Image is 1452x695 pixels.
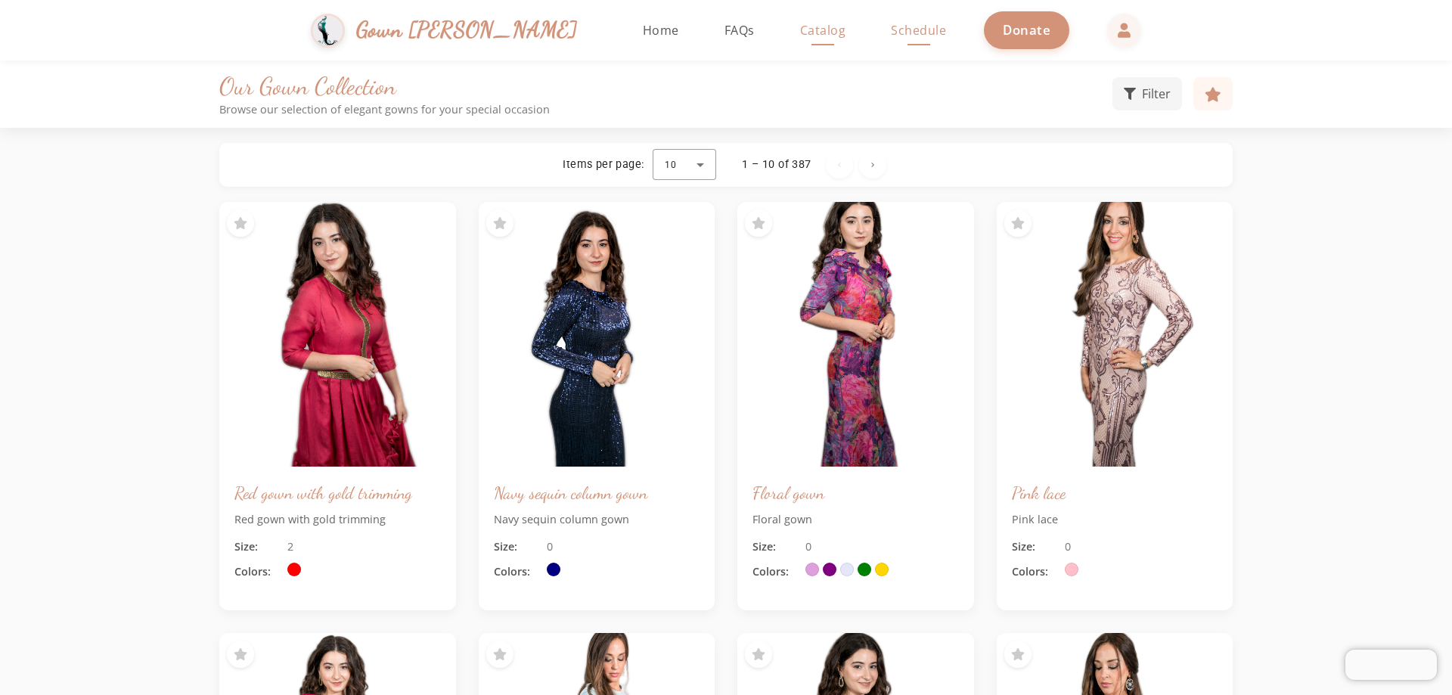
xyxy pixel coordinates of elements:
h3: Navy sequin column gown [494,482,700,504]
img: Floral gown [737,202,974,467]
button: Next page [859,151,886,178]
img: Red gown with gold trimming [219,202,456,467]
p: Red gown with gold trimming [234,511,441,528]
span: Catalog [800,22,846,39]
span: Schedule [891,22,946,39]
img: Navy sequin column gown [479,202,715,467]
div: 1 – 10 of 387 [742,157,811,172]
span: Size: [1012,538,1057,555]
span: Size: [752,538,798,555]
p: Pink lace [1012,511,1218,528]
iframe: Chatra live chat [1345,650,1437,680]
span: Colors: [752,563,798,580]
span: Size: [234,538,280,555]
p: Navy sequin column gown [494,511,700,528]
button: Filter [1112,77,1182,110]
span: 0 [1065,538,1071,555]
span: 2 [287,538,293,555]
div: Items per page: [563,157,644,172]
span: Home [643,22,679,39]
img: Pink lace [997,202,1233,467]
a: Gown [PERSON_NAME] [311,10,593,51]
button: Previous page [826,151,853,178]
span: Gown [PERSON_NAME] [356,14,578,46]
span: Colors: [494,563,539,580]
img: Gown Gmach Logo [311,14,345,48]
span: Colors: [1012,563,1057,580]
span: Donate [1003,21,1050,39]
a: Donate [984,11,1069,48]
span: Colors: [234,563,280,580]
p: Browse our selection of elegant gowns for your special occasion [219,103,1112,116]
h3: Pink lace [1012,482,1218,504]
p: Floral gown [752,511,959,528]
h3: Red gown with gold trimming [234,482,441,504]
span: Filter [1142,85,1171,103]
span: 0 [547,538,553,555]
span: FAQs [724,22,755,39]
span: 0 [805,538,811,555]
h1: Our Gown Collection [219,72,1112,101]
span: Size: [494,538,539,555]
h3: Floral gown [752,482,959,504]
